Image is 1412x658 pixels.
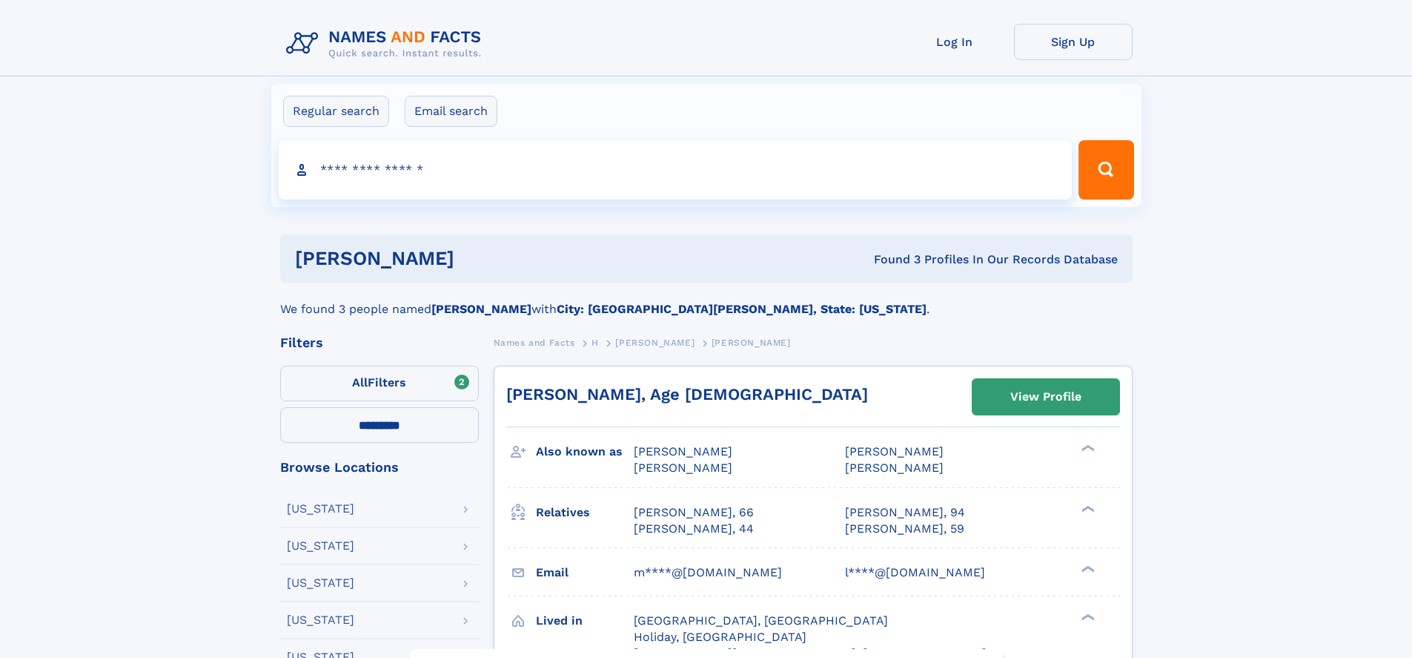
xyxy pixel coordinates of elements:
[1010,380,1081,414] div: View Profile
[591,333,599,352] a: H
[845,521,964,537] a: [PERSON_NAME], 59
[283,96,389,127] label: Regular search
[280,336,479,349] div: Filters
[634,630,806,644] span: Holiday, [GEOGRAPHIC_DATA]
[287,577,354,589] div: [US_STATE]
[634,444,732,458] span: [PERSON_NAME]
[1078,504,1096,513] div: ❯
[712,338,791,348] span: [PERSON_NAME]
[634,521,754,537] a: [PERSON_NAME], 44
[895,24,1014,60] a: Log In
[280,461,479,474] div: Browse Locations
[280,24,494,64] img: Logo Names and Facts
[279,140,1073,200] input: search input
[1078,444,1096,453] div: ❯
[634,504,754,521] a: [PERSON_NAME], 66
[972,379,1119,415] a: View Profile
[280,366,479,401] label: Filters
[536,560,634,585] h3: Email
[591,338,599,348] span: H
[664,251,1118,268] div: Found 3 Profiles In Our Records Database
[352,375,368,389] span: All
[615,338,695,348] span: [PERSON_NAME]
[431,302,531,316] b: [PERSON_NAME]
[287,540,354,552] div: [US_STATE]
[536,500,634,525] h3: Relatives
[280,283,1133,318] div: We found 3 people named with .
[845,444,944,458] span: [PERSON_NAME]
[1078,612,1096,622] div: ❯
[287,503,354,515] div: [US_STATE]
[615,333,695,352] a: [PERSON_NAME]
[295,249,664,268] h1: [PERSON_NAME]
[536,439,634,464] h3: Also known as
[557,302,927,316] b: City: [GEOGRAPHIC_DATA][PERSON_NAME], State: [US_STATE]
[634,613,888,628] span: [GEOGRAPHIC_DATA], [GEOGRAPHIC_DATA]
[405,96,497,127] label: Email search
[845,504,965,521] a: [PERSON_NAME], 94
[287,614,354,626] div: [US_STATE]
[634,461,732,475] span: [PERSON_NAME]
[494,333,575,352] a: Names and Facts
[1078,564,1096,573] div: ❯
[536,608,634,634] h3: Lived in
[845,461,944,475] span: [PERSON_NAME]
[1078,140,1133,200] button: Search Button
[506,385,868,404] a: [PERSON_NAME], Age [DEMOGRAPHIC_DATA]
[1014,24,1133,60] a: Sign Up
